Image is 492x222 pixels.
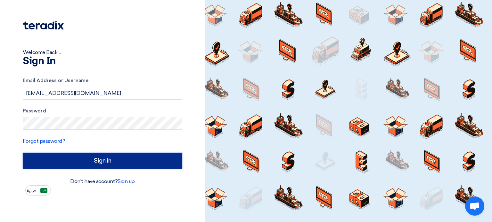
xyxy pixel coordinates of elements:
label: Password [23,107,182,115]
div: Don't have account? [23,178,182,185]
img: Teradix logo [23,21,64,30]
input: Enter your business email or username [23,87,182,100]
a: Sign up [118,178,135,184]
a: Forgot password? [23,138,65,144]
input: Sign in [23,153,182,169]
a: Open chat [465,196,484,216]
div: Welcome Back ... [23,49,182,56]
h1: Sign In [23,56,182,66]
label: Email Address or Username [23,77,182,84]
span: العربية [27,188,38,193]
button: العربية [25,185,51,195]
img: ar-AR.png [40,188,47,193]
